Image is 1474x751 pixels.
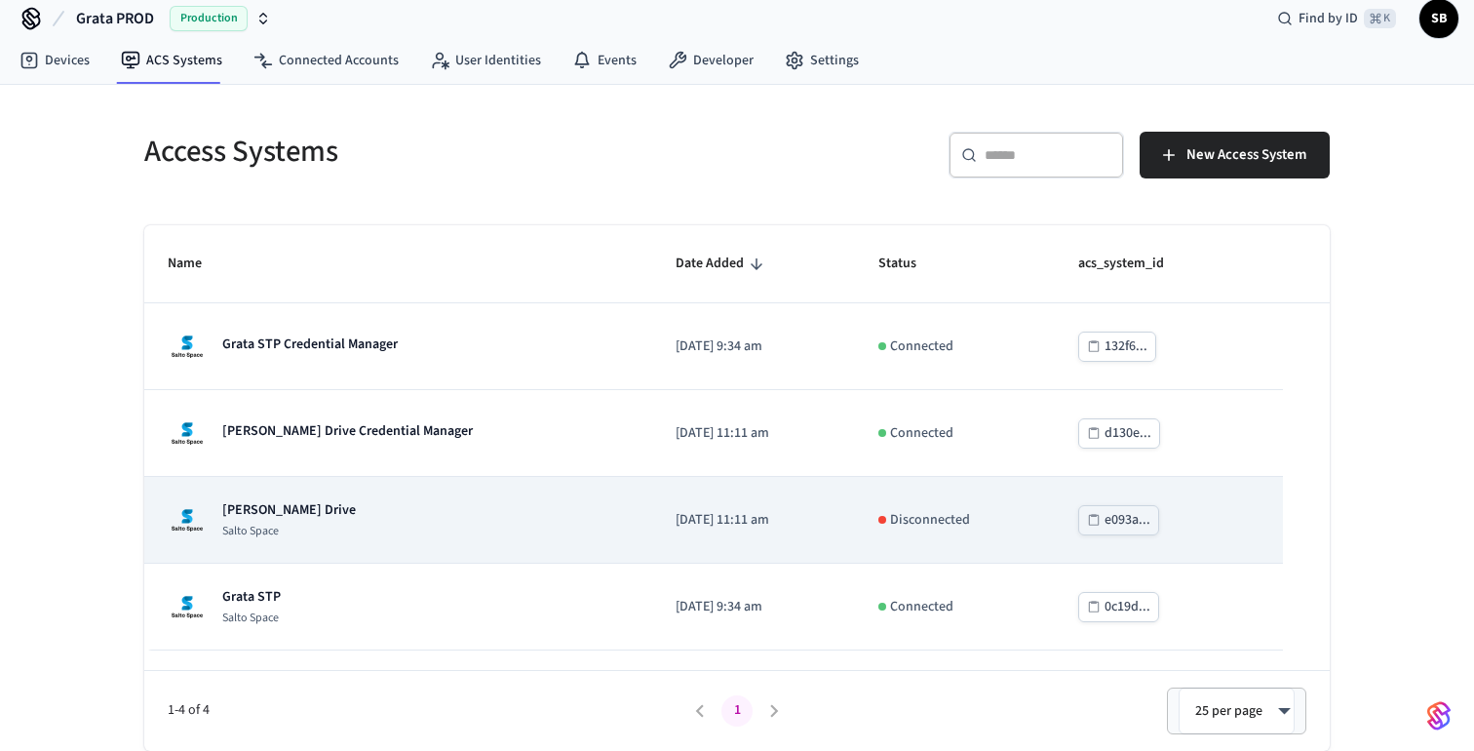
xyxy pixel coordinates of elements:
[1179,688,1295,734] div: 25 per page
[676,249,769,279] span: Date Added
[890,597,953,617] p: Connected
[144,225,1330,651] table: sticky table
[414,43,557,78] a: User Identities
[557,43,652,78] a: Events
[676,510,832,531] p: [DATE] 11:11 am
[1105,595,1150,619] div: 0c19d...
[1186,142,1306,168] span: New Access System
[168,700,681,721] span: 1-4 of 4
[105,43,238,78] a: ACS Systems
[4,43,105,78] a: Devices
[1364,9,1396,28] span: ⌘ K
[652,43,769,78] a: Developer
[1078,505,1159,535] button: e093a...
[170,6,248,31] span: Production
[1078,418,1160,449] button: d130e...
[168,249,227,279] span: Name
[769,43,874,78] a: Settings
[222,587,281,607] p: Grata STP
[890,336,953,357] p: Connected
[222,421,473,441] p: [PERSON_NAME] Drive Credential Manager
[222,611,281,626] p: Salto Space
[1261,1,1412,36] div: Find by ID⌘ K
[1078,592,1159,622] button: 0c19d...
[890,510,970,531] p: Disconnected
[1105,421,1151,446] div: d130e...
[1105,508,1150,533] div: e093a...
[878,249,942,279] span: Status
[676,597,832,617] p: [DATE] 9:34 am
[1078,332,1156,362] button: 132f6...
[168,587,207,626] img: Salto Space Logo
[222,500,356,520] p: [PERSON_NAME] Drive
[144,132,725,172] h5: Access Systems
[76,7,154,30] span: Grata PROD
[238,43,414,78] a: Connected Accounts
[168,327,207,366] img: Salto Space Logo
[721,695,753,727] button: page 1
[1421,1,1456,36] span: SB
[676,336,832,357] p: [DATE] 9:34 am
[1078,249,1189,279] span: acs_system_id
[222,335,398,354] p: Grata STP Credential Manager
[168,414,207,453] img: Salto Space Logo
[168,500,207,539] img: Salto Space Logo
[1105,335,1147,359] div: 132f6...
[1427,700,1451,731] img: SeamLogoGradient.69752ec5.svg
[676,423,832,444] p: [DATE] 11:11 am
[1140,132,1330,178] button: New Access System
[1299,9,1358,28] span: Find by ID
[222,524,356,539] p: Salto Space
[890,423,953,444] p: Connected
[681,695,793,727] nav: pagination navigation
